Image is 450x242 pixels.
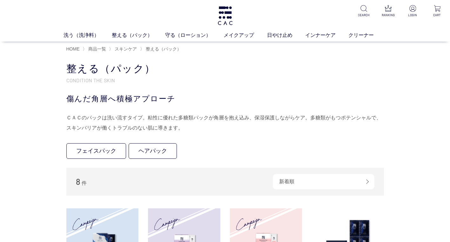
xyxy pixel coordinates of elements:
span: 件 [82,180,87,186]
div: 傷んだ角層へ積極アプローチ [66,93,384,104]
a: CART [429,5,445,17]
a: SEARCH [356,5,372,17]
li: 〉 [109,46,138,52]
a: 整える（パック） [112,31,165,39]
span: 商品一覧 [88,46,106,51]
a: RANKING [380,5,396,17]
div: 新着順 [273,174,374,189]
li: 〉 [140,46,183,52]
a: インナーケア [305,31,348,39]
a: LOGIN [405,5,420,17]
a: 商品一覧 [87,46,106,51]
a: 守る（ローション） [165,31,224,39]
li: 〉 [83,46,108,52]
p: SEARCH [356,13,372,17]
a: 洗う（洗浄料） [64,31,112,39]
a: クリーナー [348,31,386,39]
a: メイクアップ [224,31,267,39]
p: CONDITION THE SKIN [66,77,384,84]
p: RANKING [380,13,396,17]
img: logo [217,6,233,25]
span: 8 [76,177,80,186]
div: ＣＡＣのパックは洗い流すタイプ。粘性に優れた多糖類パックが角層を抱え込み、保湿保護しながらケア。多糖類がもつポテンシャルで、スキンバリアが働くトラブルのない肌に導きます。 [66,113,384,133]
a: 日やけ止め [267,31,305,39]
a: フェイスパック [66,143,126,159]
a: HOME [66,46,80,51]
span: スキンケア [115,46,137,51]
a: スキンケア [113,46,137,51]
p: CART [429,13,445,17]
p: LOGIN [405,13,420,17]
span: 整える（パック） [146,46,181,51]
a: 整える（パック） [144,46,181,51]
a: ヘアパック [129,143,177,159]
h1: 整える（パック） [66,62,384,76]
